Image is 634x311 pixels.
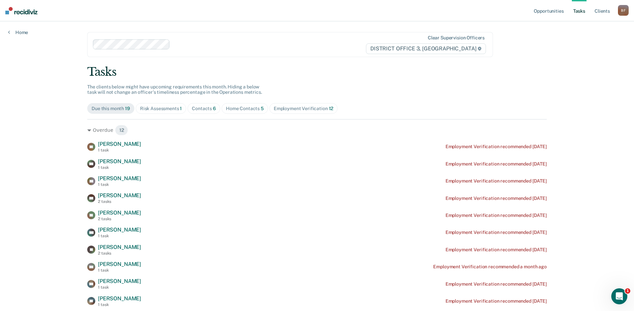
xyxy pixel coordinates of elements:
div: B F [618,5,629,16]
span: 5 [261,106,264,111]
span: [PERSON_NAME] [98,192,141,199]
span: [PERSON_NAME] [98,244,141,250]
div: Clear supervision officers [428,35,485,41]
div: Employment Verification recommended [DATE] [446,213,547,218]
span: 1 [625,288,630,294]
div: 1 task [98,165,141,170]
div: Contacts [192,106,216,111]
span: The clients below might have upcoming requirements this month. Hiding a below task will not chang... [87,84,262,95]
iframe: Intercom live chat [611,288,627,304]
div: Home Contacts [226,106,264,111]
button: BF [618,5,629,16]
div: 2 tasks [98,199,141,204]
div: 1 task [98,234,141,238]
span: [PERSON_NAME] [98,158,141,165]
div: 1 task [98,302,141,307]
div: Employment Verification recommended [DATE] [446,298,547,304]
div: Employment Verification recommended [DATE] [446,196,547,201]
span: DISTRICT OFFICE 3, [GEOGRAPHIC_DATA] [366,43,486,54]
span: 12 [115,125,128,135]
img: Recidiviz [5,7,37,14]
span: 1 [180,106,182,111]
span: [PERSON_NAME] [98,227,141,233]
span: [PERSON_NAME] [98,175,141,182]
a: Home [8,29,28,35]
div: Tasks [87,65,547,79]
div: Employment Verification recommended [DATE] [446,230,547,235]
div: Employment Verification recommended [DATE] [446,247,547,253]
span: [PERSON_NAME] [98,261,141,267]
div: Risk Assessments [140,106,182,111]
div: 1 task [98,268,141,273]
div: Employment Verification recommended [DATE] [446,281,547,287]
span: 12 [329,106,334,111]
span: 6 [213,106,216,111]
span: [PERSON_NAME] [98,141,141,147]
div: Employment Verification recommended [DATE] [446,178,547,184]
div: Overdue 12 [87,125,547,135]
div: 1 task [98,182,141,187]
div: 2 tasks [98,251,141,256]
span: 19 [125,106,130,111]
span: [PERSON_NAME] [98,210,141,216]
div: 1 task [98,285,141,290]
div: Employment Verification [274,106,333,111]
span: [PERSON_NAME] [98,278,141,284]
div: Employment Verification recommended [DATE] [446,161,547,167]
div: 2 tasks [98,217,141,221]
span: [PERSON_NAME] [98,295,141,302]
div: Employment Verification recommended [DATE] [446,144,547,149]
div: 1 task [98,148,141,152]
div: Due this month [92,106,130,111]
div: Employment Verification recommended a month ago [433,264,546,270]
